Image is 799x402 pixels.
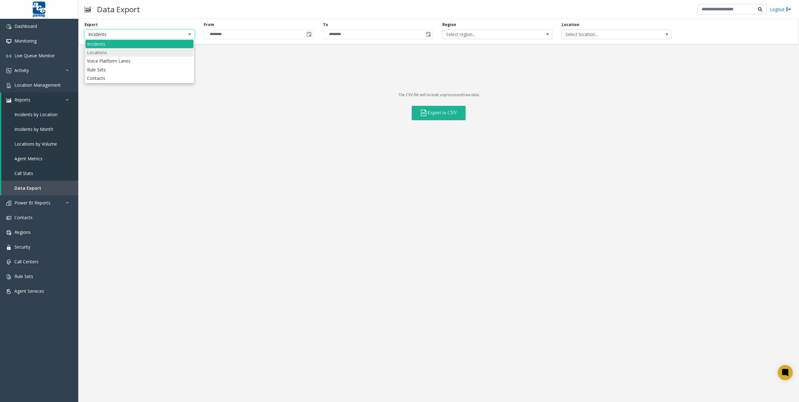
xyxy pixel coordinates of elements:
[6,215,11,220] img: 'icon'
[412,106,466,120] button: Export to CSV
[14,97,30,103] span: Reports
[305,30,313,39] span: Toggle calendar
[6,245,11,250] img: 'icon'
[14,288,44,294] span: Agent Services
[1,137,78,151] a: Locations by Volume
[1,166,78,181] a: Call Stats
[6,98,11,103] img: 'icon'
[204,22,214,28] label: From
[6,289,11,294] img: 'icon'
[14,111,58,117] span: Incidents by Location
[6,274,11,279] img: 'icon'
[85,2,91,17] img: pageIcon
[6,83,11,88] img: 'icon'
[1,92,78,107] a: Reports
[85,65,193,74] li: Rule Sets
[6,260,11,265] img: 'icon'
[85,74,193,82] li: Contacts
[14,141,57,147] span: Locations by Volume
[6,54,11,59] img: 'icon'
[14,38,37,44] span: Monitoring
[85,57,193,65] li: Voice Platform Lanes
[14,273,33,279] span: Rule Sets
[85,48,193,57] li: Locations
[14,200,50,206] span: Power BI Reports
[14,185,41,191] span: Data Export
[1,181,78,195] a: Data Export
[14,259,39,265] span: Call Centers
[14,170,33,176] span: Call Stats
[443,30,530,39] span: Select region...
[14,214,33,220] span: Contacts
[6,201,11,206] img: 'icon'
[94,2,143,17] h3: Data Export
[14,53,55,59] span: Live Queue Monitor
[85,22,98,28] label: Export
[770,6,791,13] a: Logout
[562,22,579,28] label: Location
[78,92,799,98] p: The CSV file will include unprocessed/raw data.
[323,22,328,28] label: To
[786,6,791,13] img: logout
[6,39,11,44] img: 'icon'
[6,230,11,235] img: 'icon'
[14,82,61,88] span: Location Management
[1,107,78,122] a: Incidents by Location
[1,151,78,166] a: Agent Metrics
[424,30,433,39] span: Toggle calendar
[14,229,31,235] span: Regions
[85,40,193,48] li: Incidents
[442,22,456,28] label: Region
[14,244,30,250] span: Security
[6,68,11,73] img: 'icon'
[6,24,11,29] img: 'icon'
[14,67,29,73] span: Activity
[14,126,53,132] span: Incidents by Month
[14,156,43,162] span: Agent Metrics
[14,23,37,29] span: Dashboard
[562,30,649,39] span: Select location...
[85,30,172,39] span: Incidents
[1,122,78,137] a: Incidents by Month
